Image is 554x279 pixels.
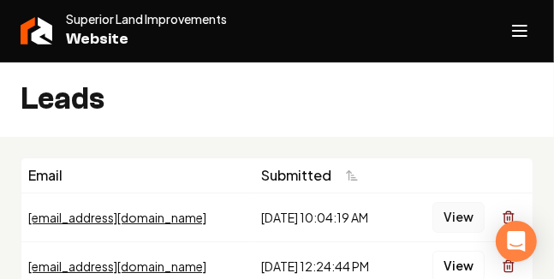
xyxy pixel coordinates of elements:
h2: Leads [21,82,104,116]
div: [EMAIL_ADDRESS][DOMAIN_NAME] [28,209,247,226]
img: Rebolt Logo [21,17,52,45]
div: Open Intercom Messenger [496,221,537,262]
div: Email [28,165,247,186]
button: Submitted [261,160,369,191]
span: Submitted [261,165,331,186]
div: [DATE] 10:04:19 AM [261,209,396,226]
button: View [432,202,485,233]
button: Open navigation menu [499,10,540,51]
div: [DATE] 12:24:44 PM [261,258,396,275]
div: [EMAIL_ADDRESS][DOMAIN_NAME] [28,258,247,275]
span: Website [66,27,227,51]
span: Superior Land Improvements [66,10,227,27]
